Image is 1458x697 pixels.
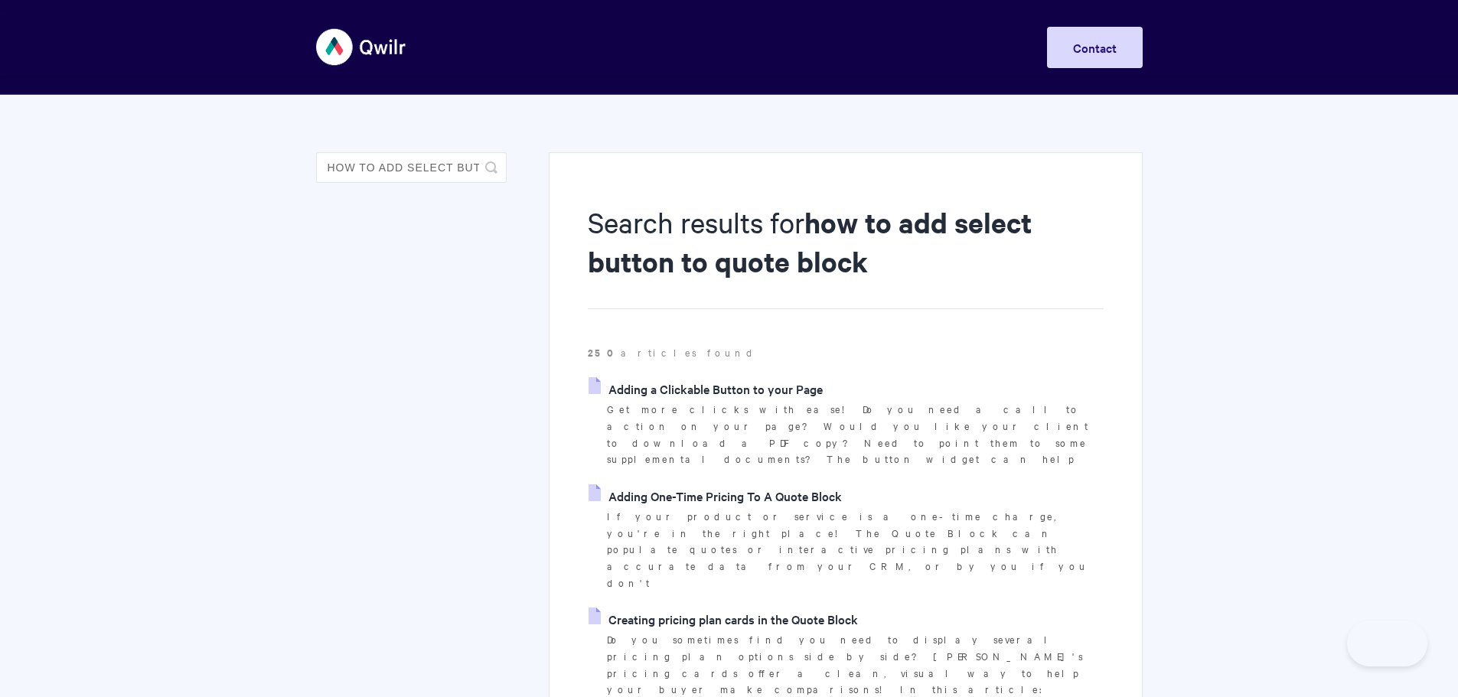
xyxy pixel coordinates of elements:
[588,344,1103,361] p: articles found
[316,18,407,76] img: Qwilr Help Center
[588,203,1103,309] h1: Search results for
[589,377,823,400] a: Adding a Clickable Button to your Page
[588,204,1032,280] strong: how to add select button to quote block
[607,401,1103,467] p: Get more clicks with ease! Do you need a call to action on your page? Would you like your client ...
[316,152,507,183] input: Search
[589,484,842,507] a: Adding One-Time Pricing To A Quote Block
[588,345,621,360] strong: 250
[1347,620,1427,666] iframe: Toggle Customer Support
[1047,27,1143,68] a: Contact
[607,508,1103,591] p: If your product or service is a one-time charge, you're in the right place! The Quote Block can p...
[589,607,858,630] a: Creating pricing plan cards in the Quote Block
